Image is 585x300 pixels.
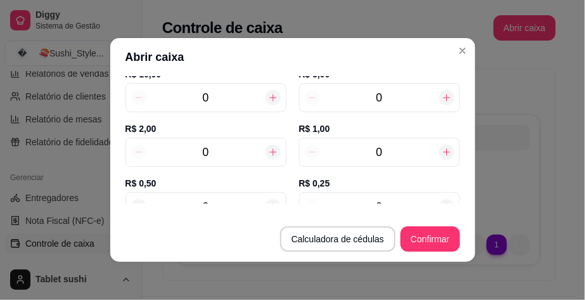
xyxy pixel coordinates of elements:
[299,177,460,190] label: R$ 0,25
[299,122,460,135] label: R$ 1,00
[280,226,395,252] button: Calculadora de cédulas
[453,41,473,61] button: Close
[125,177,286,190] label: R$ 0,50
[125,122,286,135] label: R$ 2,00
[110,38,475,76] header: Abrir caixa
[401,226,460,252] button: Confirmar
